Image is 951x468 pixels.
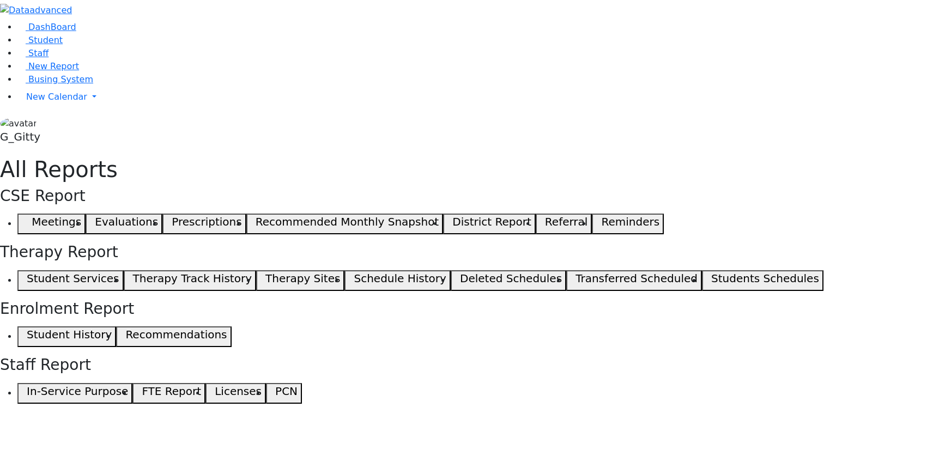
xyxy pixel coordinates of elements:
h5: Recommended Monthly Snapshot [256,215,439,228]
button: Deleted Schedules [451,270,566,291]
h5: Meetings [32,215,81,228]
button: In-Service Purpose [17,383,132,404]
h5: Reminders [601,215,659,228]
h5: Evaluations [95,215,158,228]
h5: Deleted Schedules [460,272,562,285]
button: Therapy Track History [124,270,256,291]
a: Busing System [17,74,93,84]
a: Staff [17,48,49,58]
button: Student History [17,326,116,347]
a: New Report [17,61,79,71]
h5: FTE Report [142,385,201,398]
span: Busing System [28,74,93,84]
a: Student [17,35,63,45]
h5: Students Schedules [711,272,819,285]
h5: Student History [27,328,112,341]
span: DashBoard [28,22,76,32]
button: Meetings [17,214,86,234]
h5: Schedule History [354,272,446,285]
button: Recommendations [116,326,231,347]
button: Recommended Monthly Snapshot [246,214,444,234]
h5: Student Services [27,272,119,285]
h5: Licenses [215,385,262,398]
h5: In-Service Purpose [27,385,128,398]
button: Prescriptions [162,214,246,234]
h5: Therapy Track History [133,272,252,285]
span: Staff [28,48,49,58]
button: FTE Report [132,383,205,404]
span: New Report [28,61,79,71]
button: Reminders [592,214,664,234]
h5: Therapy Sites [265,272,340,285]
a: New Calendar [17,86,951,108]
button: Referral [536,214,592,234]
button: Student Services [17,270,124,291]
button: Transferred Scheduled [566,270,702,291]
button: PCN [266,383,302,404]
button: Therapy Sites [256,270,344,291]
h5: District Report [452,215,531,228]
button: Evaluations [86,214,162,234]
h5: Recommendations [125,328,227,341]
h5: Transferred Scheduled [576,272,698,285]
h5: Referral [545,215,588,228]
span: Student [28,35,63,45]
button: Students Schedules [702,270,823,291]
h5: Prescriptions [172,215,241,228]
span: New Calendar [26,92,87,102]
button: District Report [443,214,536,234]
h5: PCN [275,385,298,398]
button: Licenses [205,383,266,404]
a: DashBoard [17,22,76,32]
button: Schedule History [344,270,450,291]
